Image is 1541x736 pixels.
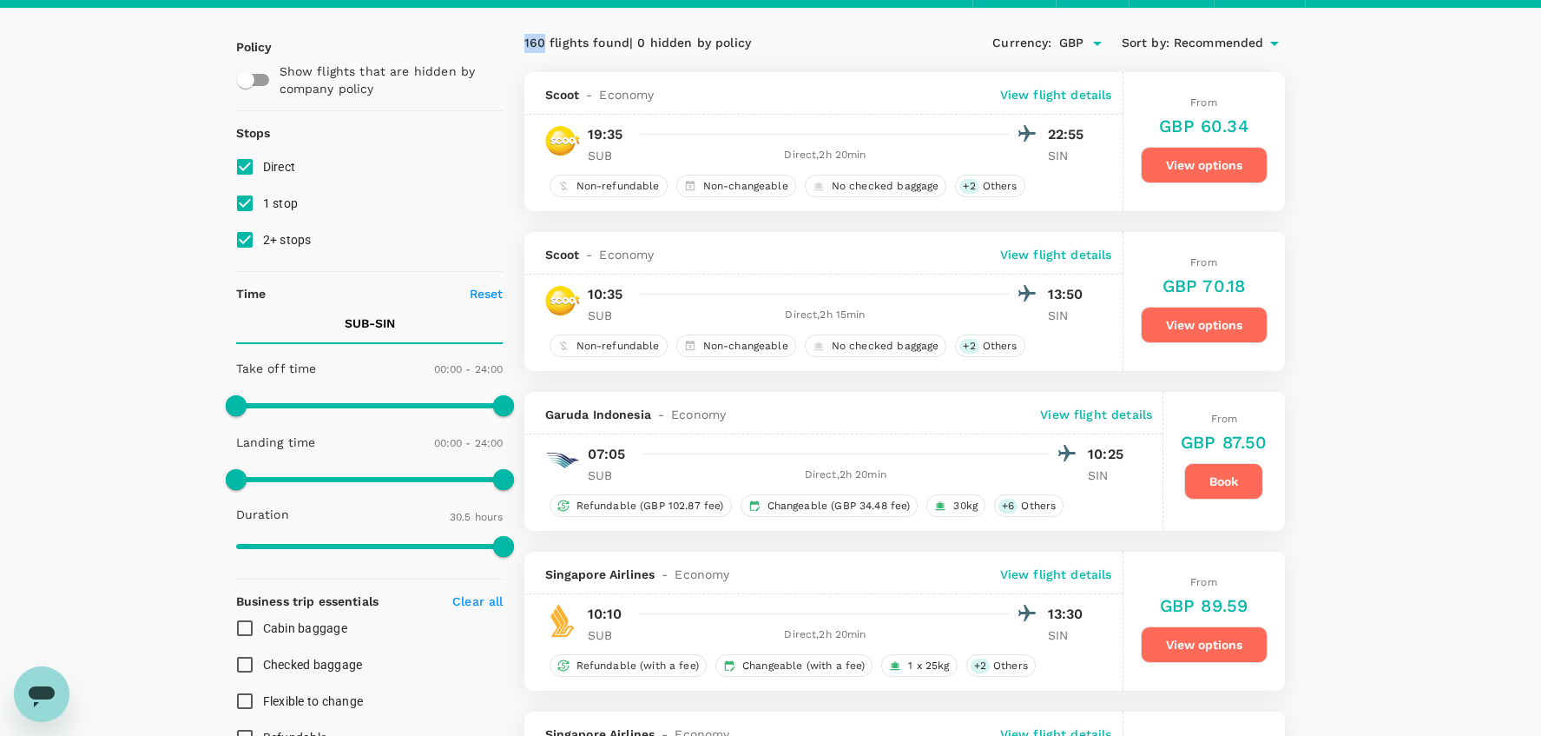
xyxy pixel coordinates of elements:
[955,335,1024,357] div: +2Others
[825,339,946,354] span: No checked baggage
[1184,463,1263,500] button: Book
[236,285,267,302] p: Time
[263,160,296,174] span: Direct
[1048,307,1091,324] p: SIN
[741,494,919,517] div: Changeable (GBP 34.48 fee)
[545,86,580,103] span: Scoot
[588,307,631,324] p: SUB
[901,659,956,673] span: 1 x 25kg
[955,175,1024,197] div: +2Others
[994,494,1064,517] div: +6Others
[805,175,947,197] div: No checked baggage
[655,566,675,583] span: -
[1122,34,1169,53] span: Sort by :
[545,603,580,638] img: SQ
[524,34,905,53] div: 160 flights found | 0 hidden by policy
[588,627,631,644] p: SUB
[1014,499,1063,514] span: Others
[545,123,580,158] img: TR
[1174,34,1264,53] span: Recommended
[550,335,668,357] div: Non-refundable
[263,621,347,635] span: Cabin baggage
[588,147,631,164] p: SUB
[825,179,946,194] span: No checked baggage
[1000,566,1112,583] p: View flight details
[545,566,655,583] span: Singapore Airlines
[570,179,667,194] span: Non-refundable
[579,86,599,103] span: -
[545,246,580,263] span: Scoot
[676,335,796,357] div: Non-changeable
[1190,96,1217,109] span: From
[946,499,985,514] span: 30kg
[1190,576,1217,588] span: From
[579,246,599,263] span: -
[236,434,316,451] p: Landing time
[1048,284,1091,305] p: 13:50
[345,315,395,332] p: SUB - SIN
[236,594,379,608] strong: Business trip essentials
[642,627,1010,644] div: Direct , 2h 20min
[1048,627,1091,644] p: SIN
[676,175,796,197] div: Non-changeable
[696,339,795,354] span: Non-changeable
[971,659,990,673] span: + 2
[280,63,491,97] p: Show flights that are hidden by company policy
[1162,272,1245,300] h6: GBP 70.18
[14,666,69,722] iframe: Button to launch messaging window
[1141,147,1268,183] button: View options
[434,363,504,375] span: 00:00 - 24:00
[588,124,623,145] p: 19:35
[1085,31,1110,56] button: Open
[263,196,299,210] span: 1 stop
[992,34,1051,53] span: Currency :
[1211,413,1238,425] span: From
[545,283,580,318] img: TR
[588,604,622,625] p: 10:10
[642,307,1010,324] div: Direct , 2h 15min
[236,126,271,140] strong: Stops
[651,406,671,423] span: -
[452,593,503,610] p: Clear all
[470,285,504,302] p: Reset
[263,658,363,672] span: Checked baggage
[1141,307,1268,343] button: View options
[588,284,623,305] p: 10:35
[1000,86,1112,103] p: View flight details
[761,499,918,514] span: Changeable (GBP 34.48 fee)
[976,179,1024,194] span: Others
[1088,467,1131,484] p: SIN
[1088,444,1131,465] p: 10:25
[550,175,668,197] div: Non-refundable
[1048,604,1091,625] p: 13:30
[1159,112,1248,140] h6: GBP 60.34
[570,499,731,514] span: Refundable (GBP 102.87 fee)
[986,659,1035,673] span: Others
[599,246,654,263] span: Economy
[263,694,364,708] span: Flexible to change
[1190,256,1217,269] span: From
[715,654,873,677] div: Changeable (with a fee)
[599,86,654,103] span: Economy
[1141,627,1268,663] button: View options
[550,494,732,517] div: Refundable (GBP 102.87 fee)
[881,654,957,677] div: 1 x 25kg
[1048,147,1091,164] p: SIN
[434,437,504,449] span: 00:00 - 24:00
[1160,592,1248,620] h6: GBP 89.59
[926,494,985,517] div: 30kg
[545,406,651,423] span: Garuda Indonesia
[642,147,1010,164] div: Direct , 2h 20min
[675,566,729,583] span: Economy
[1048,124,1091,145] p: 22:55
[236,38,252,56] p: Policy
[450,511,504,523] span: 30.5 hours
[588,444,626,465] p: 07:05
[550,654,707,677] div: Refundable (with a fee)
[545,443,580,478] img: GA
[1000,246,1112,263] p: View flight details
[236,360,317,377] p: Take off time
[696,179,795,194] span: Non-changeable
[263,233,312,247] span: 2+ stops
[642,467,1050,484] div: Direct , 2h 20min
